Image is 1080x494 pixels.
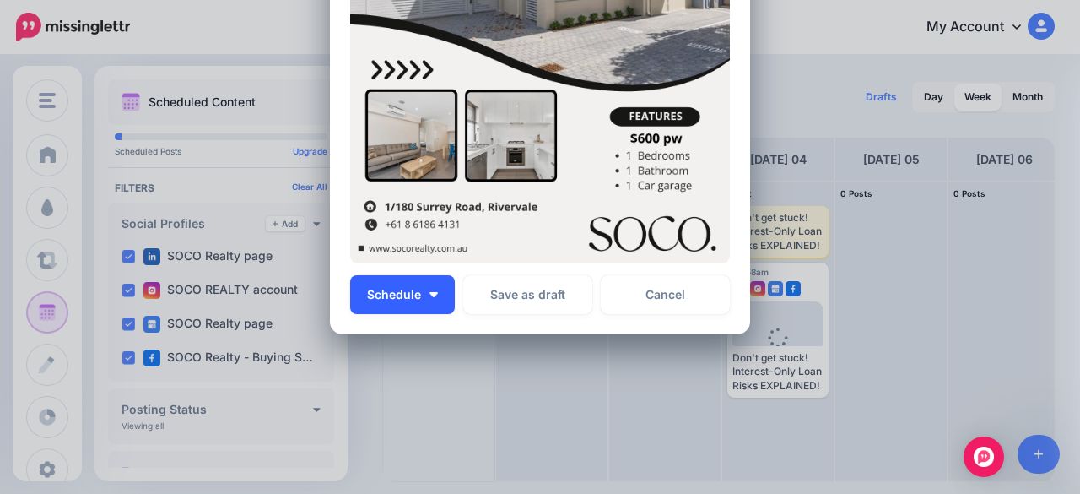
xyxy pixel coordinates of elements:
[463,275,592,314] button: Save as draft
[350,275,455,314] button: Schedule
[429,292,438,297] img: arrow-down-white.png
[964,437,1004,477] div: Open Intercom Messenger
[601,275,730,314] a: Cancel
[367,289,421,301] span: Schedule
